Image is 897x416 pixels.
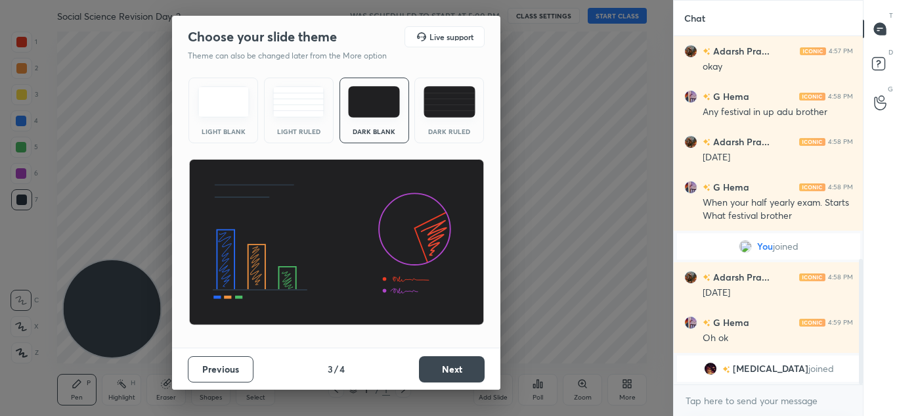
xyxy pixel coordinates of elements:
div: Any festival in up adu brother [703,106,853,119]
div: Light Ruled [273,128,325,135]
span: joined [808,363,833,374]
img: iconic-light.a09c19a4.png [799,138,825,146]
img: lightTheme.e5ed3b09.svg [198,86,250,118]
div: grid [674,36,864,384]
div: What festival brother [703,210,853,223]
h5: Live support [429,33,473,41]
img: ae08fe6d8a064d38893cb0720c3a14ed.jpg [684,45,697,58]
img: 3 [739,240,752,253]
span: [MEDICAL_DATA] [732,363,808,374]
button: Previous [188,356,253,382]
img: no-rating-badge.077c3623.svg [722,366,730,373]
button: Next [419,356,485,382]
div: [DATE] [703,151,853,164]
img: ae08fe6d8a064d38893cb0720c3a14ed.jpg [684,271,697,284]
div: Dark Blank [348,128,401,135]
img: no-rating-badge.077c3623.svg [703,184,711,191]
div: 4:58 PM [828,138,853,146]
h2: Choose your slide theme [188,28,337,45]
p: D [888,47,893,57]
div: 4:59 PM [828,319,853,327]
div: okay [703,60,853,74]
div: [DATE] [703,287,853,300]
div: 4:58 PM [828,93,853,101]
h6: Adarsh Pra... [711,44,770,58]
h6: Adarsh Pra... [711,135,770,149]
img: ae08fe6d8a064d38893cb0720c3a14ed.jpg [684,135,697,149]
h6: G Hema [711,315,749,329]
div: Light Blank [197,128,250,135]
img: iconic-light.a09c19a4.png [799,93,825,101]
img: iconic-light.a09c19a4.png [800,47,826,55]
div: 4:57 PM [829,47,853,55]
img: no-rating-badge.077c3623.svg [703,93,711,101]
img: b73bd00e7eef4ad08db9e1fe45857025.jpg [684,90,697,103]
p: G [888,84,893,94]
div: Dark Ruled [423,128,475,135]
img: no-rating-badge.077c3623.svg [703,274,711,281]
img: iconic-light.a09c19a4.png [799,273,825,281]
h6: G Hema [711,89,749,103]
h4: / [334,362,338,376]
img: lightRuledTheme.5fabf969.svg [273,86,324,118]
img: darkTheme.f0cc69e5.svg [348,86,400,118]
img: 8a33706cc3b04a14a6fef4cd9d0d8918.jpg [703,362,716,375]
div: Oh ok [703,332,853,345]
img: iconic-light.a09c19a4.png [799,183,825,191]
img: b73bd00e7eef4ad08db9e1fe45857025.jpg [684,316,697,329]
p: Chat [674,1,716,35]
img: b73bd00e7eef4ad08db9e1fe45857025.jpg [684,181,697,194]
span: You [757,241,773,252]
div: When your half yearly exam. Starts [703,196,853,210]
span: joined [773,241,799,252]
img: no-rating-badge.077c3623.svg [703,319,711,327]
p: Theme can also be changed later from the More option [188,50,401,62]
div: 4:58 PM [828,273,853,281]
h6: G Hema [711,180,749,194]
img: no-rating-badge.077c3623.svg [703,48,711,55]
img: darkRuledTheme.de295e13.svg [424,86,475,118]
h6: Adarsh Pra... [711,270,770,284]
img: darkThemeBanner.d06ce4a2.svg [188,159,485,326]
div: 4:58 PM [828,183,853,191]
img: iconic-light.a09c19a4.png [799,319,825,327]
h4: 3 [328,362,333,376]
h4: 4 [339,362,345,376]
p: T [889,11,893,20]
img: no-rating-badge.077c3623.svg [703,139,711,146]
